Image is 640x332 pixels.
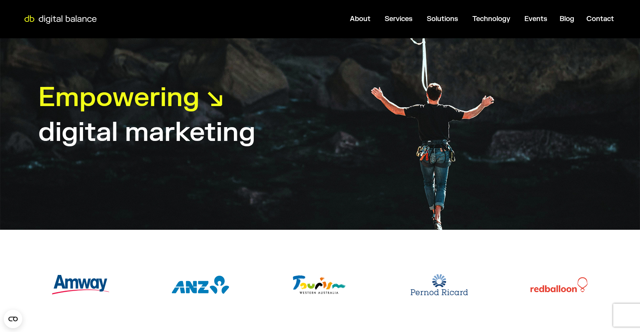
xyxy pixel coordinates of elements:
a: Blog [560,15,574,23]
a: Events [524,15,547,23]
img: Digital Balance logo [19,15,102,24]
a: Contact [586,15,614,23]
h1: Empowering ↘︎ [38,80,224,115]
button: Open CMP widget [4,310,22,328]
a: About [350,15,371,23]
a: Technology [472,15,510,23]
div: Menu Toggle [103,11,620,26]
a: Services [385,15,413,23]
h1: digital marketing [38,115,255,150]
a: Solutions [427,15,458,23]
nav: Menu [103,11,620,26]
